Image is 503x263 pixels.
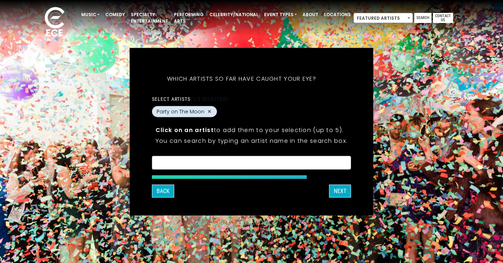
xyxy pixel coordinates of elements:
strong: Click on an artist [156,126,214,134]
h5: Which artists so far have caught your eye? [152,66,332,91]
a: Search [414,13,432,23]
a: Contact Us [433,13,453,23]
span: (1/5 selected) [191,96,228,102]
button: Back [152,184,174,197]
label: Select artists [152,95,228,102]
a: Comedy [102,9,128,21]
a: Music [78,9,102,21]
p: to add them to your selection (up to 5). [156,125,347,134]
span: Party on The Moon [157,108,204,115]
button: Remove Party on The Moon [207,108,212,115]
a: Specialty Entertainment [128,9,171,27]
p: You can search by typing an artist name in the search box. [156,136,347,145]
a: Event Types [261,9,300,21]
button: Next [329,184,351,197]
a: About [300,9,321,21]
a: Performing Arts [171,9,207,27]
img: ece_new_logo_whitev2-1.png [37,5,73,40]
a: Celebrity/National [207,9,261,21]
textarea: Search [157,160,346,167]
a: Locations [321,9,354,21]
span: Featured Artists [354,13,412,23]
